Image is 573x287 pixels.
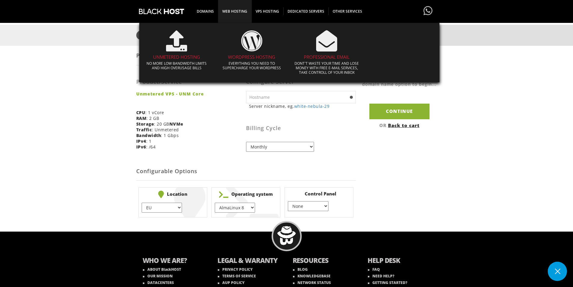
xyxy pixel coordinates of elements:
[219,61,285,70] p: Everything you need to supercharge your Wordpress
[369,104,430,119] input: Continue
[328,8,366,15] span: OTHER SERVICES
[388,122,420,128] a: Back to cart
[143,256,206,266] b: WHO WE ARE?
[136,79,242,85] h3: Product/Service
[136,162,356,181] h2: Configurable Options
[362,122,437,128] div: OR
[218,273,256,279] a: TERMS OF SERVICE
[136,121,154,127] b: Storage
[294,103,330,109] a: white-nebula-29
[293,280,331,285] a: NETWORK STATUS
[251,8,284,15] span: VPS HOSTING
[136,70,246,154] div: : 1 vCore : 2 GB : 20 GB : Unmetered : 1 Gbps : 1 : /64
[136,31,145,40] span: 1
[193,8,218,15] span: DOMAINS
[136,46,356,65] div: Product Configuration
[215,203,255,213] select: } } } } } } } } } } } } } } } } } } } } }
[368,273,394,279] a: NEED HELP?
[144,55,210,60] h4: UNMETERED HOSTING
[136,138,146,144] b: IPv4
[283,8,329,15] span: DEDICATED SERVERS
[215,191,277,198] b: Operating system
[143,267,181,272] a: ABOUT BlackHOST
[136,127,152,133] b: Traffic
[217,256,281,266] b: LEGAL & WARANTY
[136,144,146,150] b: IPv6
[216,26,288,75] a: WORDPRESS HOSTING Everything you need to supercharge your Wordpress
[141,26,213,75] a: UNMETERED HOSTING No more low bandwidth limits and high overusage bills
[294,61,360,75] p: Dont`t waste your time and lose money with free e-mail services, take controll of your inbox
[291,26,363,79] a: Professional email Dont`t waste your time and lose money with free e-mail services, take controll...
[136,115,147,121] b: RAM
[143,280,174,285] a: DATACENTERS
[249,103,356,109] small: Server nickname, eg.
[219,55,285,60] h4: WORDPRESS HOSTING
[246,125,356,131] h3: Billing Cycle
[142,191,204,198] b: Location
[218,267,253,272] a: PRIVACY POLICY
[142,203,182,213] select: } } } } } }
[288,191,350,197] b: Control Panel
[293,273,331,279] a: KNOWLEDGEBASE
[144,61,210,70] p: No more low bandwidth limits and high overusage bills
[136,110,146,115] b: CPU
[368,280,407,285] a: GETTING STARTED?
[368,267,380,272] a: FAQ
[136,133,161,138] b: Bandwidth
[294,55,360,60] h4: Professional email
[246,79,356,85] h3: Configure Server
[293,267,308,272] a: BLOG
[218,280,245,285] a: AUP POLICY
[169,121,183,127] b: NVMe
[277,226,296,245] img: BlackHOST mascont, Blacky.
[136,91,242,97] strong: Unmetered VPS - UNM Core
[288,201,328,211] select: } } } }
[218,8,251,15] span: WEB HOSTING
[143,273,173,279] a: OUR MISSION
[246,91,356,103] input: Hostname
[293,256,356,266] b: RESOURCES
[368,256,431,266] b: HELP DESK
